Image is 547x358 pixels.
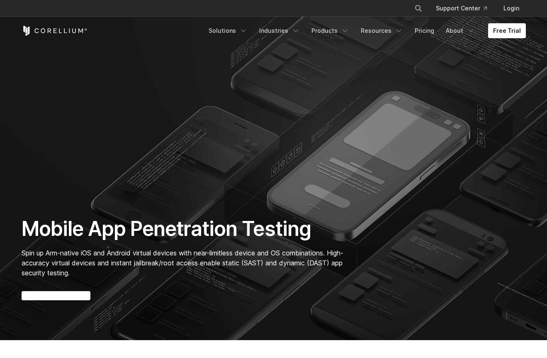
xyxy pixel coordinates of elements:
[441,23,480,38] a: About
[356,23,408,38] a: Resources
[22,26,88,36] a: Corellium Home
[429,1,494,16] a: Support Center
[404,1,526,16] div: Navigation Menu
[488,23,526,38] a: Free Trial
[410,23,439,38] a: Pricing
[306,23,354,38] a: Products
[254,23,305,38] a: Industries
[22,249,343,277] span: Spin up Arm-native iOS and Android virtual devices with near-limitless device and OS combinations...
[204,23,253,38] a: Solutions
[22,216,352,241] h1: Mobile App Penetration Testing
[204,23,526,38] div: Navigation Menu
[497,1,526,16] a: Login
[411,1,426,16] button: Search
